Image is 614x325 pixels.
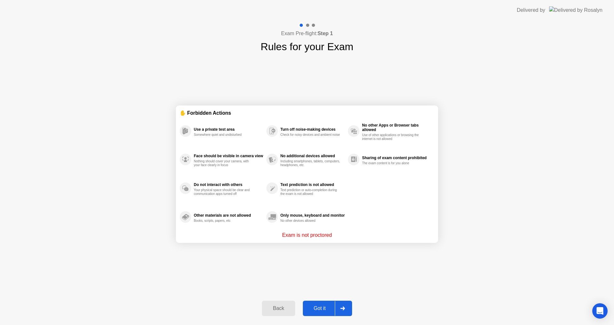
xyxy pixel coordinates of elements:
[362,161,422,165] div: The exam content is for you alone
[362,123,431,132] div: No other Apps or Browser tabs allowed
[305,306,335,311] div: Got it
[261,39,353,54] h1: Rules for your Exam
[280,182,345,187] div: Text prediction is not allowed
[280,154,345,158] div: No additional devices allowed
[362,156,431,160] div: Sharing of exam content prohibited
[592,303,608,319] div: Open Intercom Messenger
[280,213,345,218] div: Only mouse, keyboard and monitor
[194,182,263,187] div: Do not interact with others
[549,6,602,14] img: Delivered by Rosalyn
[303,301,352,316] button: Got it
[280,219,341,223] div: No other devices allowed
[194,188,254,196] div: Your physical space should be clear and communication apps turned off
[280,133,341,137] div: Check for noisy devices and ambient noise
[194,159,254,167] div: Nothing should cover your camera, with your face clearly in focus
[180,109,434,117] div: ✋ Forbidden Actions
[318,31,333,36] b: Step 1
[194,213,263,218] div: Other materials are not allowed
[517,6,545,14] div: Delivered by
[362,133,422,141] div: Use of other applications or browsing the internet is not allowed
[280,127,345,132] div: Turn off noise-making devices
[281,30,333,37] h4: Exam Pre-flight:
[264,306,293,311] div: Back
[280,188,341,196] div: Text prediction or auto-completion during the exam is not allowed
[194,127,263,132] div: Use a private test area
[262,301,295,316] button: Back
[194,133,254,137] div: Somewhere quiet and undisturbed
[282,231,332,239] p: Exam is not proctored
[194,154,263,158] div: Face should be visible in camera view
[194,219,254,223] div: Books, scripts, papers, etc
[280,159,341,167] div: Including smartphones, tablets, computers, headphones, etc.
